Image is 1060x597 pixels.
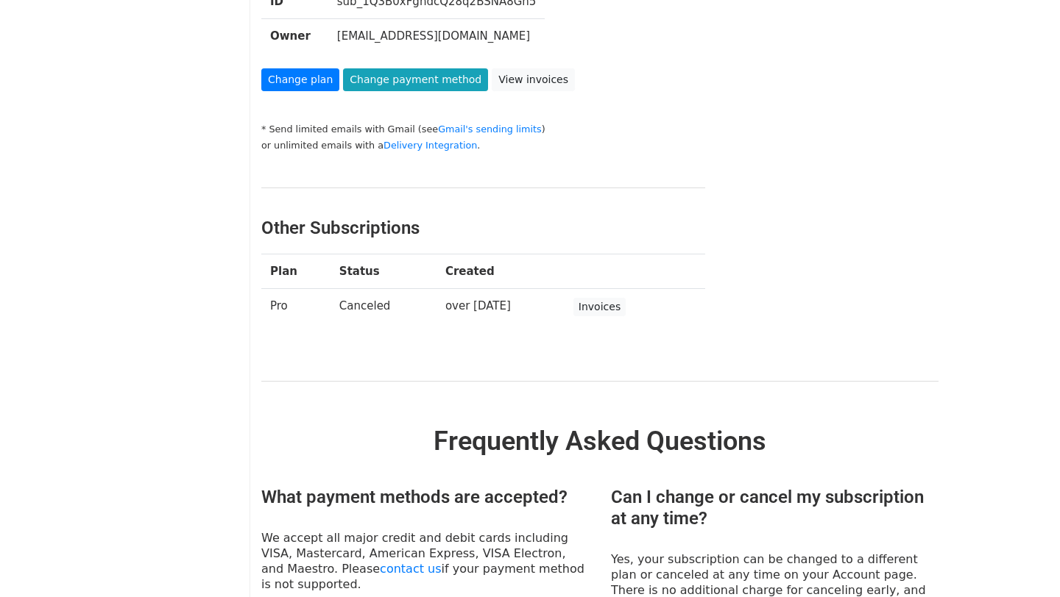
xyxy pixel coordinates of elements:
h3: Other Subscriptions [261,218,705,239]
th: Owner [261,19,328,54]
th: Status [331,254,437,289]
a: Gmail's sending limits [438,124,542,135]
td: Canceled [331,289,437,326]
td: Pro [261,289,331,326]
th: Created [437,254,565,289]
td: over [DATE] [437,289,565,326]
a: Change payment method [343,68,488,91]
h3: Can I change or cancel my subscription at any time? [611,487,939,529]
a: Delivery Integration [384,140,477,151]
a: contact us [380,562,441,576]
h3: What payment methods are accepted? [261,487,589,508]
div: 聊天小组件 [986,526,1060,597]
small: * Send limited emails with Gmail (see ) or unlimited emails with a . [261,124,545,151]
td: [EMAIL_ADDRESS][DOMAIN_NAME] [328,19,545,54]
h2: Frequently Asked Questions [261,426,939,457]
th: Plan [261,254,331,289]
a: Invoices [573,298,626,316]
a: Change plan [261,68,339,91]
a: View invoices [492,68,575,91]
iframe: Chat Widget [986,526,1060,597]
p: We accept all major credit and debit cards including VISA, Mastercard, American Express, VISA Ele... [261,530,589,592]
